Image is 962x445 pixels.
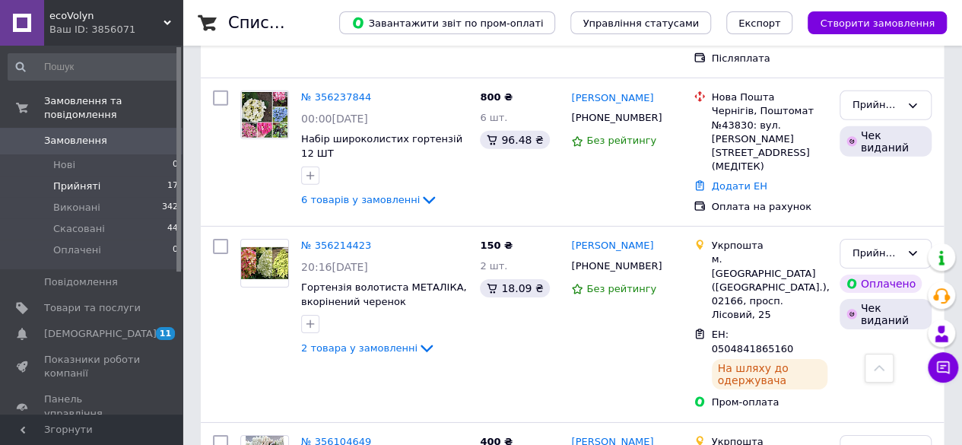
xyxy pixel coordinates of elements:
[301,342,418,354] span: 2 товара у замовленні
[240,239,289,288] a: Фото товару
[301,261,368,273] span: 20:16[DATE]
[928,352,958,383] button: Чат з покупцем
[301,342,436,354] a: 2 товара у замовленні
[339,11,555,34] button: Завантажити звіт по пром-оплаті
[840,299,932,329] div: Чек виданий
[712,329,794,354] span: ЕН: 0504841865160
[44,327,157,341] span: [DEMOGRAPHIC_DATA]
[240,91,289,139] a: Фото товару
[712,359,827,389] div: На шляху до одержувача
[162,201,178,215] span: 342
[173,243,178,257] span: 0
[586,135,656,146] span: Без рейтингу
[712,239,827,253] div: Укрпошта
[808,11,947,34] button: Створити замовлення
[480,260,507,272] span: 2 шт.
[351,16,543,30] span: Завантажити звіт по пром-оплаті
[840,275,922,293] div: Оплачено
[173,158,178,172] span: 0
[586,283,656,294] span: Без рейтингу
[301,281,467,307] a: Гортензія волотиста МЕТАЛІКА, вкорінений черенок
[712,52,827,65] div: Післяплата
[44,393,141,420] span: Панель управління
[301,113,368,125] span: 00:00[DATE]
[301,194,420,205] span: 6 товарів у замовленні
[480,112,507,123] span: 6 шт.
[167,222,178,236] span: 44
[53,243,101,257] span: Оплачені
[53,158,75,172] span: Нові
[712,200,827,214] div: Оплата на рахунок
[840,126,932,157] div: Чек виданий
[712,91,827,104] div: Нова Пошта
[53,222,105,236] span: Скасовані
[792,17,947,28] a: Створити замовлення
[241,247,288,279] img: Фото товару
[241,91,288,138] img: Фото товару
[480,279,549,297] div: 18.09 ₴
[49,23,183,37] div: Ваш ID: 3856071
[8,53,179,81] input: Пошук
[568,108,665,128] div: [PHONE_NUMBER]
[301,133,462,159] a: Набір широколистих гортензій 12 ШТ
[738,17,781,29] span: Експорт
[852,97,900,113] div: Прийнято
[49,9,164,23] span: ecoVolyn
[53,201,100,215] span: Виконані
[852,246,900,262] div: Прийнято
[583,17,699,29] span: Управління статусами
[53,180,100,193] span: Прийняті
[570,11,711,34] button: Управління статусами
[480,131,549,149] div: 96.48 ₴
[228,14,383,32] h1: Список замовлень
[820,17,935,29] span: Створити замовлення
[712,396,827,409] div: Пром-оплата
[712,253,827,322] div: м. [GEOGRAPHIC_DATA] ([GEOGRAPHIC_DATA].), 02166, просп. Лісовий, 25
[726,11,793,34] button: Експорт
[301,240,371,251] a: № 356214423
[44,94,183,122] span: Замовлення та повідомлення
[156,327,175,340] span: 11
[480,91,513,103] span: 800 ₴
[167,180,178,193] span: 17
[571,239,653,253] a: [PERSON_NAME]
[571,91,653,106] a: [PERSON_NAME]
[44,275,118,289] span: Повідомлення
[301,194,438,205] a: 6 товарів у замовленні
[568,256,665,276] div: [PHONE_NUMBER]
[44,353,141,380] span: Показники роботи компанії
[44,301,141,315] span: Товари та послуги
[712,180,767,192] a: Додати ЕН
[44,134,107,148] span: Замовлення
[712,104,827,173] div: Чернігів, Поштомат №43830: вул. [PERSON_NAME][STREET_ADDRESS] (МЕДІТЕК)
[480,240,513,251] span: 150 ₴
[301,91,371,103] a: № 356237844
